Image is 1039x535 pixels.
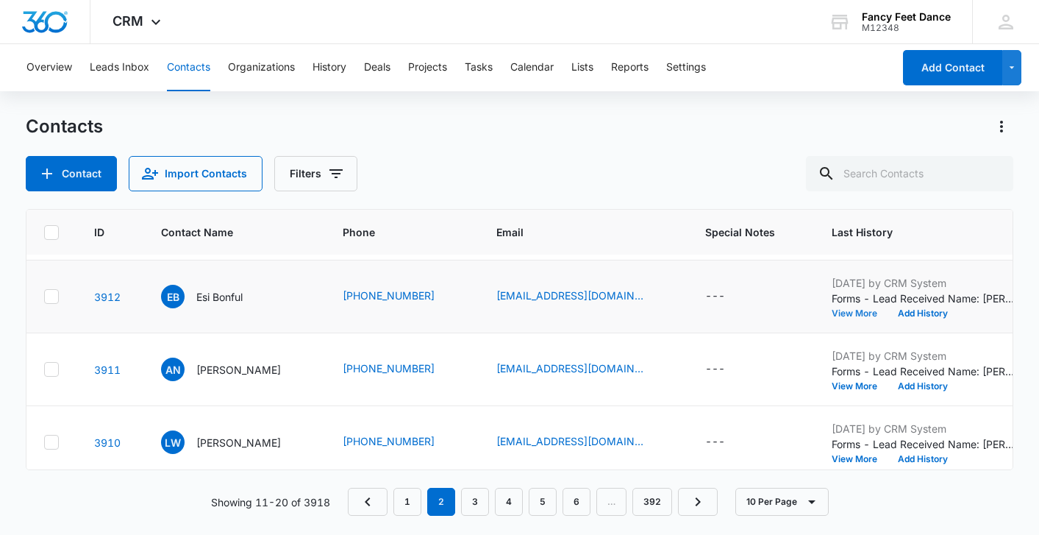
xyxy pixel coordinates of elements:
[348,488,388,516] a: Previous Page
[666,44,706,91] button: Settings
[113,13,143,29] span: CRM
[26,116,103,138] h1: Contacts
[343,433,461,451] div: Phone - (917) 557-6601 - Select to Edit Field
[343,288,435,303] a: [PHONE_NUMBER]
[94,364,121,376] a: Navigate to contact details page for Andre Neil
[161,431,307,454] div: Contact Name - LaTonya Weal - Select to Edit Field
[496,361,643,376] a: [EMAIL_ADDRESS][DOMAIN_NAME]
[393,488,421,516] a: Page 1
[161,285,185,308] span: EB
[705,361,751,378] div: Special Notes - - Select to Edit Field
[161,224,286,240] span: Contact Name
[832,348,1015,364] p: [DATE] by CRM System
[495,488,523,516] a: Page 4
[632,488,672,516] a: Page 392
[888,382,958,391] button: Add History
[196,435,281,450] p: [PERSON_NAME]
[678,488,718,516] a: Next Page
[496,224,649,240] span: Email
[563,488,590,516] a: Page 6
[129,156,263,191] button: Import Contacts
[611,44,649,91] button: Reports
[529,488,557,516] a: Page 5
[705,433,725,451] div: ---
[571,44,593,91] button: Lists
[26,156,117,191] button: Add Contact
[862,23,951,33] div: account id
[496,433,643,449] a: [EMAIL_ADDRESS][DOMAIN_NAME]
[903,50,1002,85] button: Add Contact
[461,488,489,516] a: Page 3
[705,361,725,378] div: ---
[161,431,185,454] span: LW
[832,382,888,391] button: View More
[343,224,440,240] span: Phone
[806,156,1013,191] input: Search Contacts
[408,44,447,91] button: Projects
[161,285,269,308] div: Contact Name - Esi Bonful - Select to Edit Field
[465,44,493,91] button: Tasks
[496,288,643,303] a: [EMAIL_ADDRESS][DOMAIN_NAME]
[832,291,1015,306] p: Forms - Lead Received Name: [PERSON_NAME] Email: [EMAIL_ADDRESS][DOMAIN_NAME] Phone: [PHONE_NUMBE...
[832,275,1015,291] p: [DATE] by CRM System
[343,288,461,305] div: Phone - (929) 351-3770 - Select to Edit Field
[196,289,243,305] p: Esi Bonful
[496,361,670,378] div: Email - kingdre16@gmail.com - Select to Edit Field
[90,44,149,91] button: Leads Inbox
[427,488,455,516] em: 2
[832,224,994,240] span: Last History
[888,455,958,464] button: Add History
[313,44,346,91] button: History
[496,433,670,451] div: Email - proudmomyz1@gmail.com - Select to Edit Field
[705,224,775,240] span: Special Notes
[705,288,751,305] div: Special Notes - - Select to Edit Field
[510,44,554,91] button: Calendar
[94,224,104,240] span: ID
[832,309,888,318] button: View More
[343,361,435,376] a: [PHONE_NUMBER]
[832,364,1015,379] p: Forms - Lead Received Name: [PERSON_NAME] Email: [EMAIL_ADDRESS][DOMAIN_NAME] Phone: [PHONE_NUMBE...
[364,44,390,91] button: Deals
[274,156,357,191] button: Filters
[888,309,958,318] button: Add History
[161,358,307,381] div: Contact Name - Andre Neil - Select to Edit Field
[161,358,185,381] span: AN
[94,291,121,303] a: Navigate to contact details page for Esi Bonful
[211,495,330,510] p: Showing 11-20 of 3918
[94,436,121,449] a: Navigate to contact details page for LaTonya Weal
[832,455,888,464] button: View More
[862,11,951,23] div: account name
[990,115,1013,138] button: Actions
[167,44,210,91] button: Contacts
[705,433,751,451] div: Special Notes - - Select to Edit Field
[343,361,461,378] div: Phone - (914) 960-4164 - Select to Edit Field
[735,488,829,516] button: 10 Per Page
[196,362,281,378] p: [PERSON_NAME]
[343,433,435,449] a: [PHONE_NUMBER]
[705,288,725,305] div: ---
[228,44,295,91] button: Organizations
[832,436,1015,452] p: Forms - Lead Received Name: [PERSON_NAME] Email: [EMAIL_ADDRESS][DOMAIN_NAME] Phone: [PHONE_NUMBE...
[832,421,1015,436] p: [DATE] by CRM System
[26,44,72,91] button: Overview
[496,288,670,305] div: Email - esibonful_92@yahoo.com - Select to Edit Field
[348,488,718,516] nav: Pagination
